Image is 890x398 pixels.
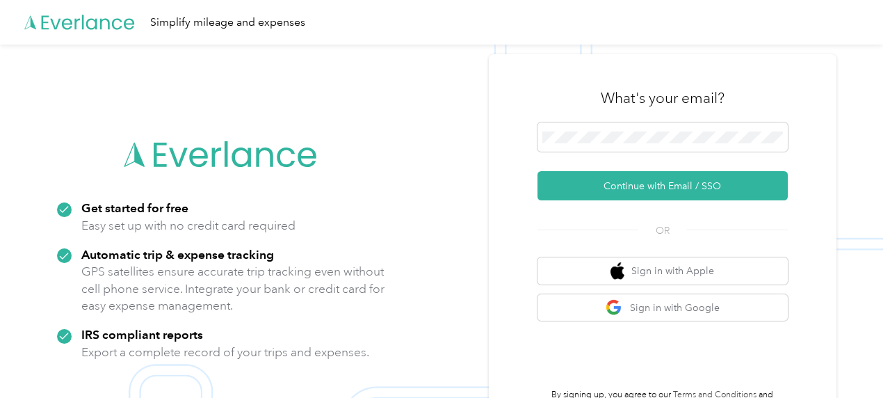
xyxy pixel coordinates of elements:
span: OR [638,223,687,238]
button: Continue with Email / SSO [537,171,788,200]
strong: IRS compliant reports [81,327,203,342]
p: Easy set up with no credit card required [81,217,296,234]
p: Export a complete record of your trips and expenses. [81,344,369,361]
strong: Get started for free [81,200,188,215]
img: apple logo [610,262,624,280]
p: GPS satellites ensure accurate trip tracking even without cell phone service. Integrate your bank... [81,263,385,315]
button: google logoSign in with Google [537,294,788,321]
h3: What's your email? [601,88,725,108]
img: google logo [606,299,623,317]
button: apple logoSign in with Apple [537,257,788,285]
div: Simplify mileage and expenses [150,14,305,31]
strong: Automatic trip & expense tracking [81,247,274,262]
